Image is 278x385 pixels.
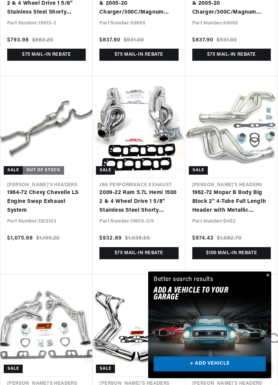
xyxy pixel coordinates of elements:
[154,287,249,301] h2: Add A VEHICLE to your garage
[7,189,86,215] a: 1964-72 Chevy Chevelle LS Engine Swap Exhaust System
[154,275,214,285] div: Better search results
[192,189,271,215] a: 1962-72 Mopar B Body Big Block 2" 4-Tube Full Length Header with Metallic Ceramic Coating
[154,356,266,372] a: + ADD VEHICLE
[99,189,178,215] a: 2009-22 Ram 5.7L Hemi 1500 2 & 4 Wheel Drive 1 5/8" Stainless Steel Shorty Header with Metallic C...
[263,272,271,280] button: Close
